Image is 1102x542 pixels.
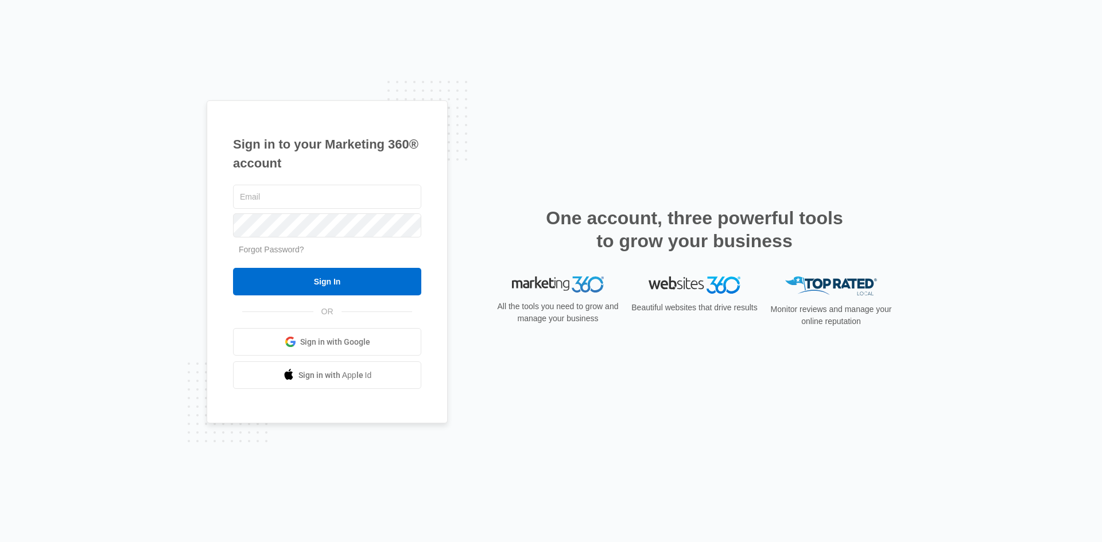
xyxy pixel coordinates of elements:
[649,276,740,293] img: Websites 360
[785,276,877,295] img: Top Rated Local
[233,328,421,356] a: Sign in with Google
[233,268,421,295] input: Sign In
[233,361,421,389] a: Sign in with Apple Id
[300,336,370,348] span: Sign in with Google
[239,245,304,254] a: Forgot Password?
[298,369,372,381] span: Sign in with Apple Id
[767,303,895,327] p: Monitor reviews and manage your online reputation
[313,306,342,318] span: OR
[512,276,604,293] img: Marketing 360
[630,302,759,314] p: Beautiful websites that drive results
[494,301,622,325] p: All the tools you need to grow and manage your business
[233,185,421,209] input: Email
[542,206,847,252] h2: One account, three powerful tools to grow your business
[233,135,421,173] h1: Sign in to your Marketing 360® account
